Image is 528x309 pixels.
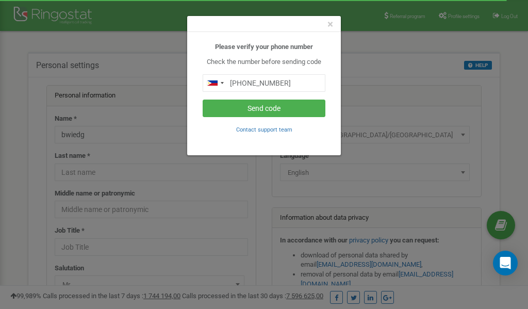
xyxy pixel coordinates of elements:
button: Send code [203,100,325,117]
small: Contact support team [236,126,292,133]
b: Please verify your phone number [215,43,313,51]
p: Check the number before sending code [203,57,325,67]
span: × [327,18,333,30]
input: 0905 123 4567 [203,74,325,92]
a: Contact support team [236,125,292,133]
div: Telephone country code [203,75,227,91]
div: Open Intercom Messenger [493,251,518,275]
button: Close [327,19,333,30]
